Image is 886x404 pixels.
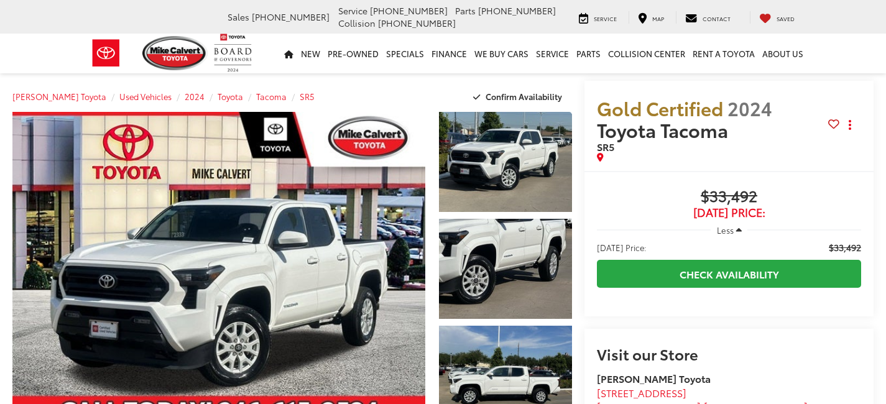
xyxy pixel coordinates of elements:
a: SR5 [300,91,315,102]
span: [PHONE_NUMBER] [478,4,556,17]
span: dropdown dots [849,120,851,130]
span: Gold Certified [597,94,723,121]
span: 2024 [727,94,772,121]
span: Toyota Tacoma [597,116,732,143]
a: Expand Photo 1 [439,112,572,212]
a: Rent a Toyota [689,34,759,73]
span: $33,492 [829,241,861,254]
a: Expand Photo 2 [439,219,572,319]
img: Mike Calvert Toyota [142,36,208,70]
span: Collision [338,17,376,29]
span: Saved [777,14,795,22]
span: SR5 [597,139,614,154]
span: Service [594,14,617,22]
img: Toyota [83,33,129,73]
button: Less [711,219,748,241]
span: Sales [228,11,249,23]
span: [DATE] Price: [597,241,647,254]
a: Finance [428,34,471,73]
a: New [297,34,324,73]
img: 2024 Toyota Tacoma SR5 [437,111,573,213]
span: $33,492 [597,188,861,206]
a: Service [570,11,626,24]
h2: Visit our Store [597,346,861,362]
a: Service [532,34,573,73]
span: Parts [455,4,476,17]
span: Less [717,224,734,236]
span: [PHONE_NUMBER] [378,17,456,29]
a: Pre-Owned [324,34,382,73]
a: [PERSON_NAME] Toyota [12,91,106,102]
strong: [PERSON_NAME] Toyota [597,371,711,385]
a: Collision Center [604,34,689,73]
span: Service [338,4,367,17]
a: Tacoma [256,91,287,102]
a: WE BUY CARS [471,34,532,73]
a: Parts [573,34,604,73]
a: My Saved Vehicles [750,11,804,24]
a: About Us [759,34,807,73]
span: [PHONE_NUMBER] [252,11,330,23]
button: Actions [839,114,861,136]
a: Map [629,11,673,24]
a: 2024 [185,91,205,102]
a: Contact [676,11,740,24]
button: Confirm Availability [466,86,573,108]
span: Contact [703,14,731,22]
a: Check Availability [597,260,861,288]
span: Map [652,14,664,22]
span: [DATE] Price: [597,206,861,219]
span: [STREET_ADDRESS] [597,385,686,400]
a: Specials [382,34,428,73]
span: [PHONE_NUMBER] [370,4,448,17]
span: Confirm Availability [486,91,562,102]
a: Used Vehicles [119,91,172,102]
a: Toyota [218,91,243,102]
a: Home [280,34,297,73]
img: 2024 Toyota Tacoma SR5 [437,218,573,320]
